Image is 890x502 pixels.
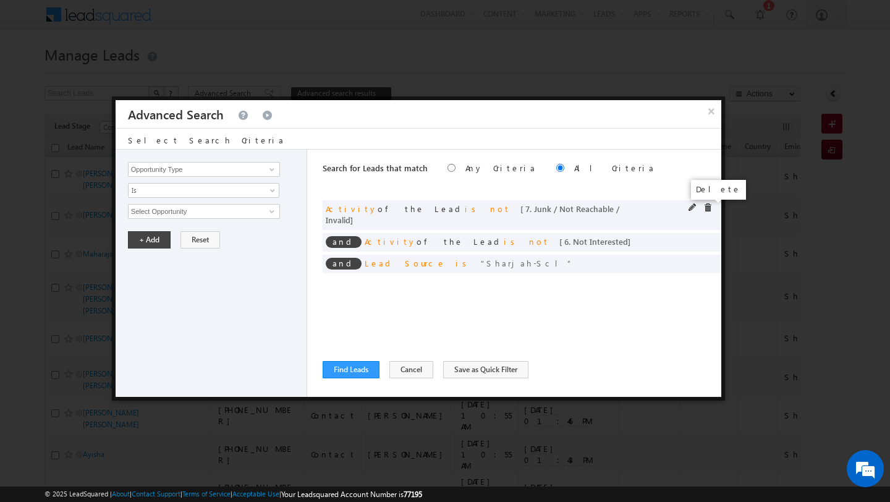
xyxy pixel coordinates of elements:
[180,231,220,249] button: Reset
[326,236,362,248] span: and
[129,185,263,196] span: Is
[128,231,171,249] button: + Add
[326,258,362,270] span: and
[326,203,619,225] span: [ 7. Junk / Not Reachable / Invalid
[203,6,232,36] div: Minimize live chat window
[128,162,280,177] input: Type to Search
[504,236,549,247] span: is not
[281,490,422,499] span: Your Leadsquared Account Number is
[389,361,433,378] button: Cancel
[456,258,471,268] span: is
[365,236,417,247] span: Activity
[263,163,278,176] a: Show All Items
[404,490,422,499] span: 77195
[365,258,446,268] span: Lead Source
[701,100,721,122] button: ×
[326,203,378,214] span: Activity
[326,203,619,225] span: of the Lead ]
[443,361,528,378] button: Save as Quick Filter
[323,361,379,378] button: Find Leads
[263,205,278,218] a: Show All Items
[128,135,285,145] span: Select Search Criteria
[128,100,224,128] h3: Advanced Search
[112,490,130,498] a: About
[481,258,573,268] span: Sharjah-Scl
[16,114,226,370] textarea: Type your message and hit 'Enter'
[44,488,422,500] span: © 2025 LeadSquared | | | | |
[64,65,208,81] div: Chat with us now
[132,490,180,498] a: Contact Support
[574,163,655,173] label: All Criteria
[323,163,428,173] span: Search for Leads that match
[465,203,511,214] span: is not
[365,236,637,247] span: of the Lead ]
[21,65,52,81] img: d_60004797649_company_0_60004797649
[465,163,536,173] label: Any Criteria
[128,183,279,198] a: Is
[559,236,628,247] span: [ 6. Not Interested
[128,204,280,219] input: Type to Search
[232,490,279,498] a: Acceptable Use
[168,381,224,398] em: Start Chat
[182,490,231,498] a: Terms of Service
[691,180,746,200] div: Delete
